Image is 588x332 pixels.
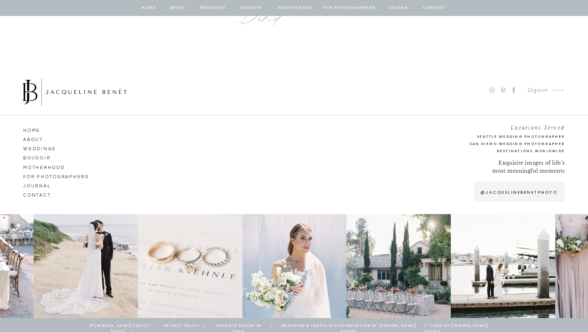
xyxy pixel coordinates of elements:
[324,4,376,12] a: for photographers
[199,4,226,12] a: Weddings
[278,4,312,12] a: Motherhood
[82,323,161,327] p: © [PERSON_NAME] [DATE] - [DATE] |
[141,4,156,12] a: home
[425,323,492,330] a: | Video by [PERSON_NAME] Studio
[422,4,447,12] a: contact
[23,191,69,198] a: CONTACT
[269,323,275,330] a: |
[23,144,69,151] a: Weddings
[23,172,94,179] a: for photographers
[521,85,548,96] a: Inquire
[432,141,565,147] a: San Diego Wedding Photographer
[446,148,565,155] h2: Destinations Worldwide
[446,133,565,140] a: Seattle Wedding Photographer
[386,4,411,12] a: journal
[209,323,268,330] a: template design by tonic
[23,126,69,133] a: HOME
[240,4,263,12] a: BOUDOIR
[23,163,69,170] a: Motherhood
[491,159,565,176] p: Exquisite images of life’s most meaningful moments
[239,4,290,33] a: Send
[446,123,565,129] h2: Locations Served
[201,323,208,330] a: |
[23,181,83,189] a: journal
[161,323,202,330] a: privacy policy
[23,135,69,142] a: ABOUT
[169,4,186,12] a: about
[476,189,561,196] a: @jacquelinebenetphoto
[23,153,69,161] a: Boudoir
[275,323,423,330] a: branding & template customization by [PERSON_NAME] design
